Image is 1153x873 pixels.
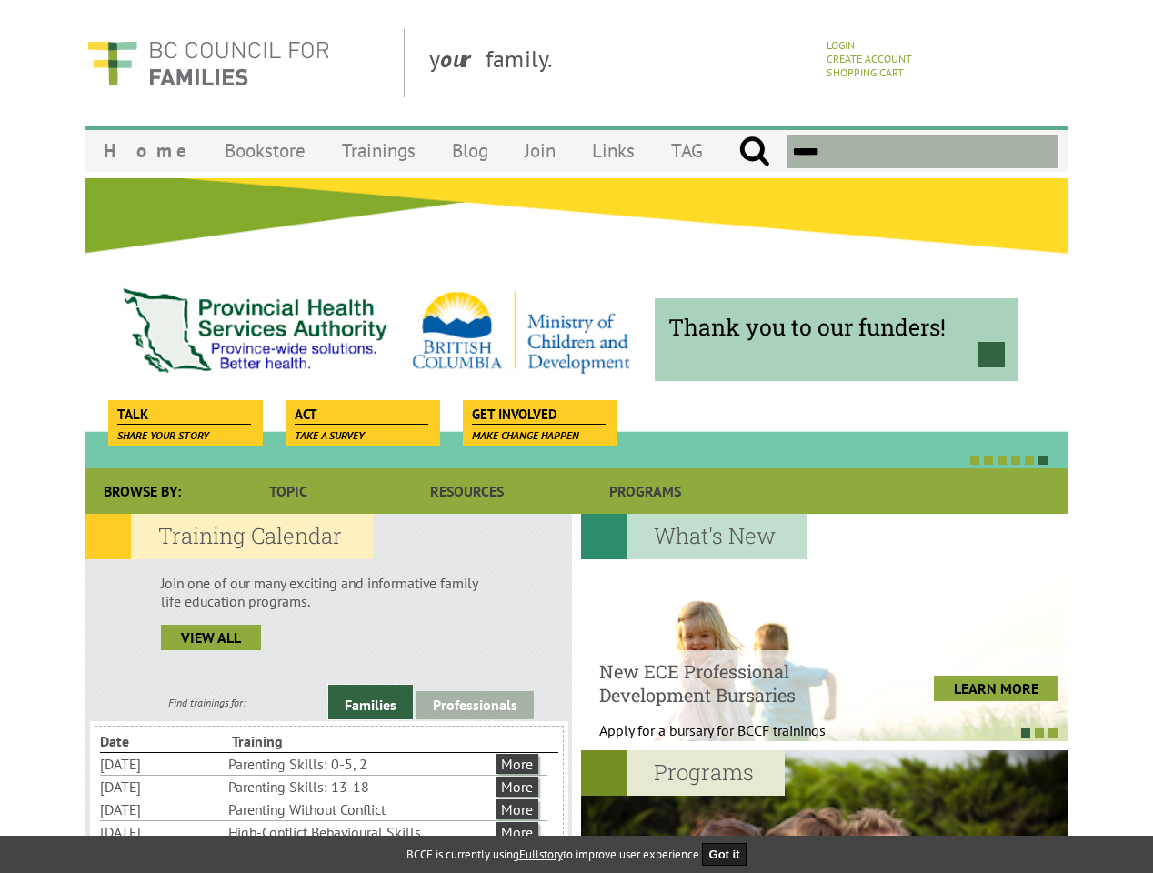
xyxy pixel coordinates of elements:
[599,721,871,758] p: Apply for a bursary for BCCF trainings West...
[295,428,365,442] span: Take a survey
[496,822,538,842] a: More
[100,730,228,752] li: Date
[599,659,871,707] h4: New ECE Professional Development Bursaries
[440,44,486,74] strong: our
[100,798,225,820] li: [DATE]
[100,753,225,775] li: [DATE]
[574,129,653,172] a: Links
[416,691,534,719] a: Professionals
[324,129,434,172] a: Trainings
[117,405,251,425] span: Talk
[100,821,225,843] li: [DATE]
[738,135,770,168] input: Submit
[827,52,912,65] a: Create Account
[85,514,373,559] h2: Training Calendar
[496,799,538,819] a: More
[519,847,563,862] a: Fullstory
[232,730,360,752] li: Training
[827,65,904,79] a: Shopping Cart
[472,405,606,425] span: Get Involved
[295,405,428,425] span: Act
[668,312,1005,342] span: Thank you to our funders!
[472,428,579,442] span: Make change happen
[228,753,492,775] li: Parenting Skills: 0-5, 2
[286,400,437,426] a: Act Take a survey
[228,776,492,798] li: Parenting Skills: 13-18
[161,574,496,610] p: Join one of our many exciting and informative family life education programs.
[85,696,328,709] div: Find trainings for:
[496,777,538,797] a: More
[85,129,206,172] a: Home
[206,129,324,172] a: Bookstore
[108,400,260,426] a: Talk Share your story
[581,750,785,796] h2: Programs
[702,843,747,866] button: Got it
[85,468,199,514] div: Browse By:
[199,468,377,514] a: Topic
[100,776,225,798] li: [DATE]
[556,468,735,514] a: Programs
[161,625,261,650] a: view all
[415,29,817,97] div: y family.
[434,129,506,172] a: Blog
[827,38,855,52] a: Login
[228,821,492,843] li: High-Conflict Behavioural Skills
[581,514,807,559] h2: What's New
[85,29,331,97] img: BC Council for FAMILIES
[934,676,1058,701] a: LEARN MORE
[496,754,538,774] a: More
[117,428,209,442] span: Share your story
[653,129,721,172] a: TAG
[463,400,615,426] a: Get Involved Make change happen
[377,468,556,514] a: Resources
[328,685,413,719] a: Families
[506,129,574,172] a: Join
[228,798,492,820] li: Parenting Without Conflict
